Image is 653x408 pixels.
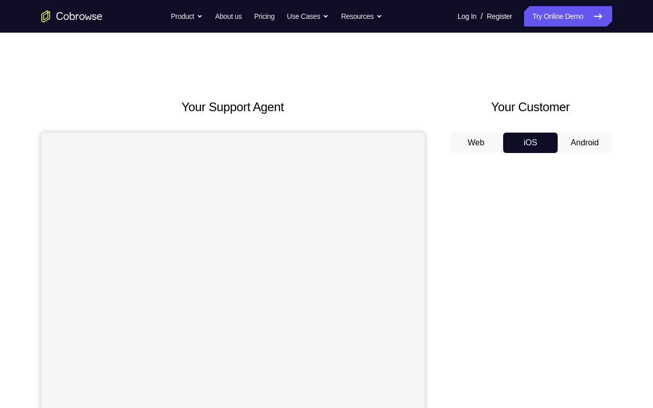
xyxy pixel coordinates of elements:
button: Use Cases [287,6,329,27]
a: Log In [458,6,477,27]
a: Register [487,6,512,27]
span: / [481,10,483,22]
button: Resources [341,6,382,27]
a: About us [215,6,242,27]
h2: Your Support Agent [41,98,425,116]
button: Product [171,6,203,27]
button: Web [449,133,504,153]
a: Pricing [254,6,274,27]
a: Try Online Demo [524,6,612,27]
h2: Your Customer [449,98,612,116]
a: Go to the home page [41,10,102,22]
button: iOS [503,133,558,153]
button: Android [558,133,612,153]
